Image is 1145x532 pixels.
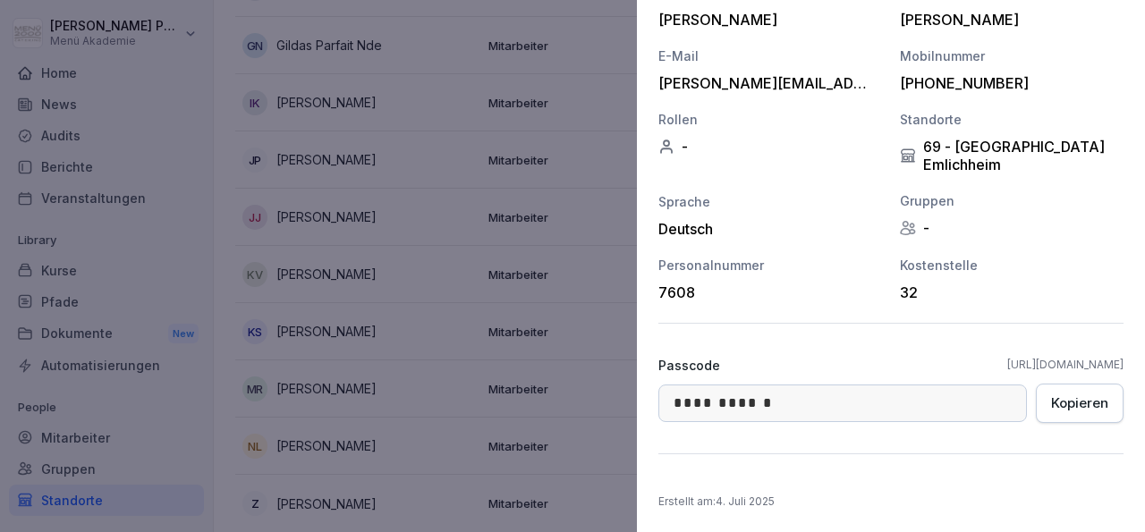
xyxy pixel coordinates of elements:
[658,256,882,274] div: Personalnummer
[658,494,1124,510] p: Erstellt am : 4. Juli 2025
[900,138,1124,173] div: 69 - [GEOGRAPHIC_DATA] Emlichheim
[1007,357,1124,373] a: [URL][DOMAIN_NAME]
[658,192,882,211] div: Sprache
[658,283,873,301] div: 7608
[658,46,882,65] div: E-Mail
[658,138,882,156] div: -
[658,74,873,92] div: [PERSON_NAME][EMAIL_ADDRESS][DOMAIN_NAME]
[900,74,1115,92] div: [PHONE_NUMBER]
[900,46,1124,65] div: Mobilnummer
[1036,384,1124,423] button: Kopieren
[900,11,1115,29] div: [PERSON_NAME]
[658,110,882,129] div: Rollen
[900,283,1115,301] div: 32
[658,356,720,375] p: Passcode
[900,191,1124,210] div: Gruppen
[900,110,1124,129] div: Standorte
[658,11,873,29] div: [PERSON_NAME]
[900,256,1124,274] div: Kostenstelle
[900,219,1124,237] div: -
[658,220,882,238] div: Deutsch
[1051,393,1108,413] div: Kopieren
